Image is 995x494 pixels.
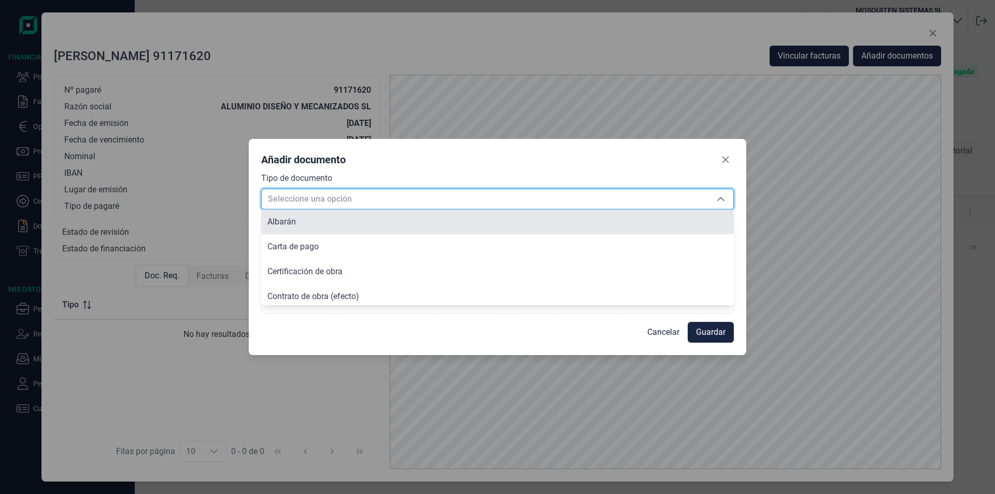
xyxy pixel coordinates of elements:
div: Seleccione una opción [708,189,733,209]
span: Guardar [696,326,726,338]
li: Albarán [261,209,734,234]
li: Carta de pago [261,234,734,259]
button: Close [717,151,734,168]
div: Añadir documento [261,152,346,167]
span: Cancelar [647,326,679,338]
li: Certificación de obra [261,259,734,284]
button: Cancelar [639,322,688,343]
span: Contrato de obra (efecto) [267,291,359,301]
span: Albarán [267,217,296,227]
button: Guardar [688,322,734,343]
span: Carta de pago [267,242,319,251]
li: Contrato de obra (efecto) [261,284,734,309]
span: Seleccione una opción [262,189,708,209]
span: Certificación de obra [267,266,343,276]
label: Tipo de documento [261,172,332,185]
